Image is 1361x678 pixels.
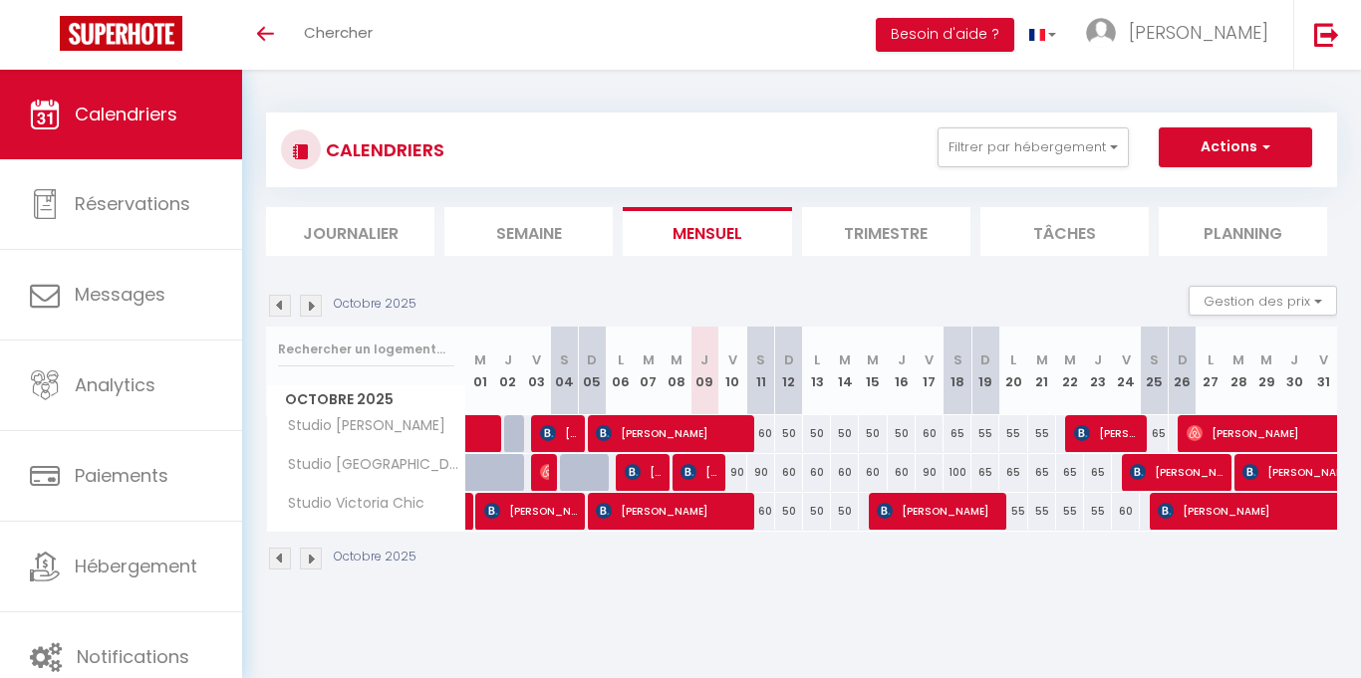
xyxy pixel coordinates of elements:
[484,492,577,530] span: [PERSON_NAME]
[1150,350,1159,369] abbr: S
[494,327,522,415] th: 02
[877,492,997,530] span: [PERSON_NAME]
[75,372,155,397] span: Analytics
[728,350,737,369] abbr: V
[334,295,416,314] p: Octobre 2025
[999,454,1027,491] div: 65
[75,191,190,216] span: Réservations
[623,207,791,256] li: Mensuel
[1112,493,1140,530] div: 60
[266,207,434,256] li: Journalier
[775,327,803,415] th: 12
[550,327,578,415] th: 04
[888,415,916,452] div: 50
[267,385,465,414] span: Octobre 2025
[971,327,999,415] th: 19
[916,454,944,491] div: 90
[925,350,934,369] abbr: V
[999,415,1027,452] div: 55
[775,415,803,452] div: 50
[971,454,999,491] div: 65
[999,493,1027,530] div: 55
[618,350,624,369] abbr: L
[578,327,606,415] th: 05
[859,415,887,452] div: 50
[916,415,944,452] div: 60
[876,18,1014,52] button: Besoin d'aide ?
[75,282,165,307] span: Messages
[466,327,494,415] th: 01
[560,350,569,369] abbr: S
[75,554,197,578] span: Hébergement
[1319,350,1328,369] abbr: V
[971,415,999,452] div: 55
[321,127,444,172] h3: CALENDRIERS
[278,332,454,367] input: Rechercher un logement...
[60,16,182,51] img: Super Booking
[1129,20,1268,45] span: [PERSON_NAME]
[953,350,962,369] abbr: S
[1159,127,1312,167] button: Actions
[587,350,597,369] abbr: D
[1028,327,1056,415] th: 21
[867,350,879,369] abbr: M
[1140,327,1168,415] th: 25
[831,415,859,452] div: 50
[532,350,541,369] abbr: V
[1280,327,1308,415] th: 30
[888,327,916,415] th: 16
[1159,207,1327,256] li: Planning
[938,127,1129,167] button: Filtrer par hébergement
[1189,286,1337,316] button: Gestion des prix
[1084,454,1112,491] div: 65
[859,454,887,491] div: 60
[1028,454,1056,491] div: 65
[1028,415,1056,452] div: 55
[980,207,1149,256] li: Tâches
[831,327,859,415] th: 14
[596,492,744,530] span: [PERSON_NAME]
[1122,350,1131,369] abbr: V
[690,327,718,415] th: 09
[1232,350,1244,369] abbr: M
[944,454,971,491] div: 100
[1208,350,1214,369] abbr: L
[718,327,746,415] th: 10
[1074,414,1139,452] span: [PERSON_NAME] [PERSON_NAME]
[444,207,613,256] li: Semaine
[671,350,682,369] abbr: M
[1064,350,1076,369] abbr: M
[980,350,990,369] abbr: D
[747,493,775,530] div: 60
[75,102,177,126] span: Calendriers
[1028,493,1056,530] div: 55
[1112,327,1140,415] th: 24
[803,493,831,530] div: 50
[474,350,486,369] abbr: M
[802,207,970,256] li: Trimestre
[1169,327,1197,415] th: 26
[831,454,859,491] div: 60
[1056,454,1084,491] div: 65
[625,453,662,491] span: [PERSON_NAME]
[1140,415,1168,452] div: 65
[1260,350,1272,369] abbr: M
[540,414,577,452] span: [PERSON_NAME]
[1178,350,1188,369] abbr: D
[775,454,803,491] div: 60
[898,350,906,369] abbr: J
[1084,493,1112,530] div: 55
[680,453,717,491] span: [PERSON_NAME][DEMOGRAPHIC_DATA]
[1010,350,1016,369] abbr: L
[77,644,189,669] span: Notifications
[504,350,512,369] abbr: J
[1314,22,1339,47] img: logout
[334,548,416,566] p: Octobre 2025
[803,327,831,415] th: 13
[916,327,944,415] th: 17
[522,327,550,415] th: 03
[747,327,775,415] th: 11
[814,350,820,369] abbr: L
[1130,453,1223,491] span: [PERSON_NAME]
[999,327,1027,415] th: 20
